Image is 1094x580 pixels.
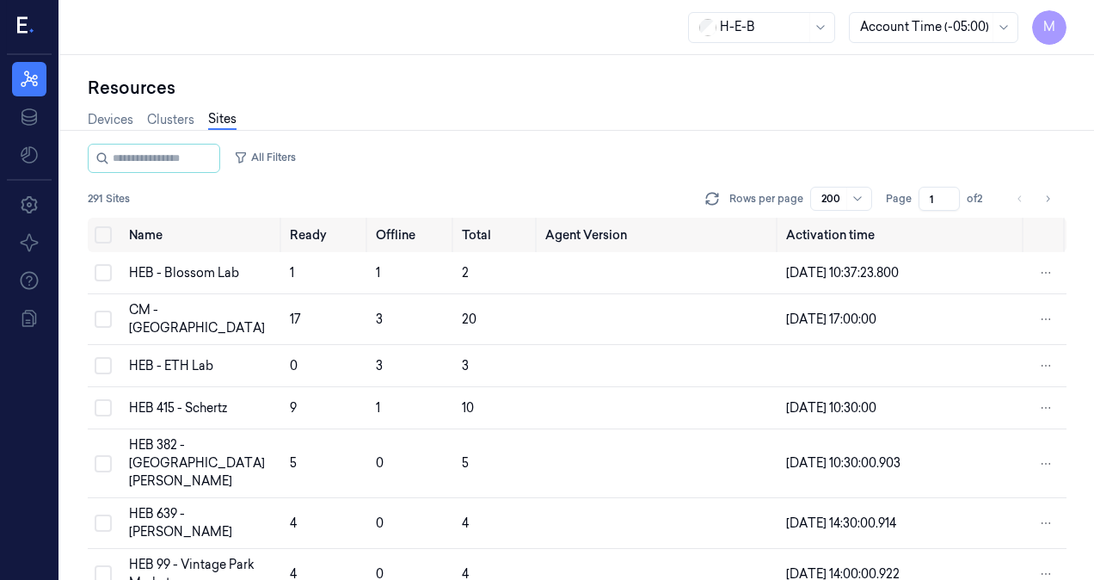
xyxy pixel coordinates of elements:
span: 17 [290,312,301,327]
span: 0 [376,515,384,531]
span: 1 [290,265,294,281]
button: Select row [95,311,112,328]
div: Resources [88,76,1066,100]
span: 2 [462,265,469,281]
span: 0 [290,358,298,373]
span: [DATE] 10:30:00 [786,400,876,416]
button: All Filters [227,144,303,171]
a: Devices [88,111,133,129]
span: 5 [290,455,297,471]
span: 20 [462,312,476,327]
p: Rows per page [729,191,803,207]
button: Select row [95,515,112,532]
div: HEB - Blossom Lab [129,264,276,282]
span: Page [886,191,912,207]
span: 3 [376,312,383,327]
nav: pagination [1008,187,1060,211]
th: Activation time [779,218,1025,252]
th: Name [122,218,283,252]
div: HEB 382 - [GEOGRAPHIC_DATA][PERSON_NAME] [129,436,276,491]
button: Select row [95,264,112,281]
button: Select row [95,455,112,472]
span: 5 [462,455,469,471]
span: 10 [462,400,474,416]
span: 9 [290,400,297,416]
a: Clusters [147,111,194,129]
th: Ready [283,218,368,252]
span: 3 [376,358,383,373]
div: CM - [GEOGRAPHIC_DATA] [129,301,276,337]
span: 291 Sites [88,191,130,207]
button: Select all [95,226,112,244]
div: HEB 415 - Schertz [129,399,276,417]
a: Sites [208,110,237,130]
span: 1 [376,400,380,416]
th: Agent Version [538,218,779,252]
span: of 2 [967,191,994,207]
span: 3 [462,358,469,373]
span: [DATE] 14:30:00.914 [786,515,896,531]
span: 0 [376,455,384,471]
div: HEB 639 - [PERSON_NAME] [129,505,276,541]
button: Select row [95,357,112,374]
button: Go to next page [1036,187,1060,211]
span: [DATE] 10:30:00.903 [786,455,900,471]
span: 1 [376,265,380,281]
button: M [1032,10,1066,45]
div: HEB - ETH Lab [129,357,276,375]
span: [DATE] 10:37:23.800 [786,265,899,281]
button: Select row [95,399,112,416]
th: Total [455,218,539,252]
span: 4 [462,515,469,531]
span: 4 [290,515,297,531]
span: [DATE] 17:00:00 [786,312,876,327]
th: Offline [369,218,455,252]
